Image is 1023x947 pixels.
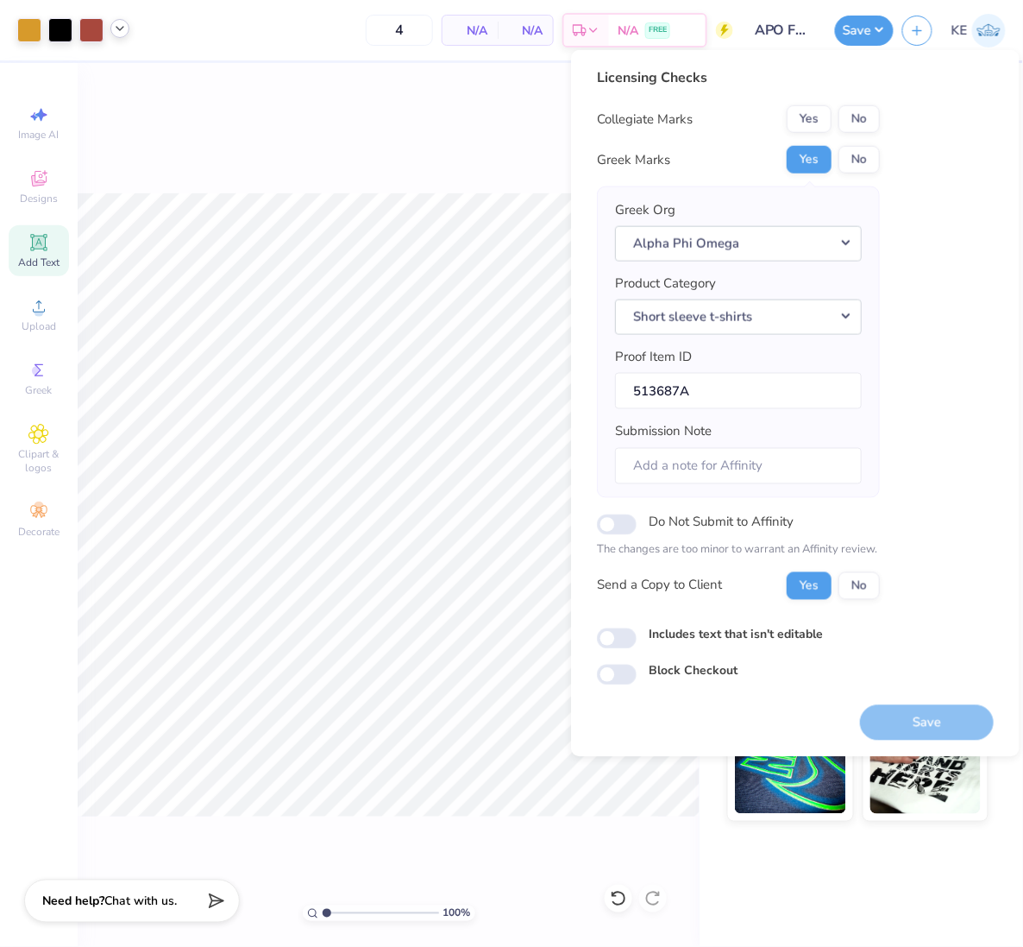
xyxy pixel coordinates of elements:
input: – – [366,15,433,46]
div: Licensing Checks [597,67,880,88]
label: Greek Org [615,200,675,220]
a: KE [951,14,1006,47]
p: The changes are too minor to warrant an Affinity review. [597,542,880,559]
label: Product Category [615,274,716,294]
span: 100 % [443,906,471,921]
span: Image AI [19,128,60,142]
span: Upload [22,319,56,333]
label: Submission Note [615,422,712,442]
div: Greek Marks [597,150,670,170]
button: No [838,146,880,174]
img: Kent Everic Delos Santos [972,14,1006,47]
img: Glow in the Dark Ink [735,728,846,814]
button: Yes [787,105,832,133]
img: Water based Ink [870,728,982,814]
span: Chat with us. [104,893,177,910]
span: Greek [26,383,53,397]
label: Includes text that isn't editable [649,625,823,643]
button: Yes [787,571,832,599]
label: Proof Item ID [615,347,692,367]
button: No [838,571,880,599]
button: Save [835,16,894,46]
input: Untitled Design [742,13,826,47]
span: Decorate [18,525,60,539]
span: FREE [649,24,667,36]
div: Collegiate Marks [597,110,693,129]
button: Yes [787,146,832,174]
label: Do Not Submit to Affinity [649,511,794,533]
button: No [838,105,880,133]
button: Alpha Phi Omega [615,225,862,261]
button: Short sleeve t-shirts [615,299,862,334]
span: KE [951,21,968,41]
div: Send a Copy to Client [597,576,722,596]
label: Block Checkout [649,662,737,680]
span: Clipart & logos [9,447,69,475]
span: Add Text [18,256,60,269]
input: Add a note for Affinity [615,447,862,484]
strong: Need help? [42,893,104,910]
span: Designs [20,192,58,205]
span: N/A [453,22,487,40]
span: N/A [508,22,543,40]
span: N/A [618,22,638,40]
